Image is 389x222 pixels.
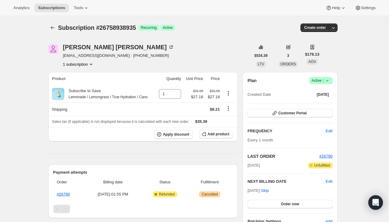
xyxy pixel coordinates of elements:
th: Unit Price [183,72,205,85]
span: ORDERS [280,62,296,66]
button: Subscriptions [48,23,57,32]
span: Cancelled [202,192,218,197]
th: Product [48,72,156,85]
a: #26790 [319,154,332,158]
span: Every 1 month [247,138,273,142]
button: Edit [322,126,336,136]
small: Lemonade / Lemongrass / True Hydration / Cans [69,95,148,99]
span: Customer Portal [278,111,307,116]
span: $178.13 [305,51,319,57]
button: 3 [283,51,293,60]
span: Refunded [159,192,175,197]
th: Price [205,72,222,85]
span: $27.18 [207,94,220,100]
span: Help [332,5,340,10]
button: Edit [326,179,332,185]
small: $31.98 [193,89,203,93]
span: Created Date [247,92,271,98]
button: Order now [247,200,332,208]
img: product img [52,88,64,100]
span: | [323,78,324,83]
span: Recurring [141,25,157,30]
span: Edit [326,128,332,134]
a: #26790 [57,192,70,196]
span: Active [163,25,173,30]
button: Subscriptions [34,4,69,12]
div: [PERSON_NAME] [PERSON_NAME] [63,44,174,50]
span: Subscription #26758938935 [58,24,136,31]
span: [DATE] [317,92,329,97]
span: Order now [281,202,299,206]
button: Shipping actions [223,105,233,112]
button: Help [322,4,350,12]
span: Billing date [86,179,140,185]
span: $8.21 [210,107,220,112]
th: Quantity [156,72,183,85]
nav: Pagination [53,205,233,213]
button: Tools [70,4,93,12]
button: #26790 [319,153,332,159]
button: $534.39 [251,51,271,60]
button: Apply discount [154,130,193,139]
span: $35.39 [195,119,207,124]
div: Subscribe to Save [64,88,148,100]
button: [DATE] [313,90,333,99]
span: LTV [258,62,264,66]
h2: LAST ORDER [247,153,319,159]
th: Shipping [48,102,156,116]
span: Fulfillment [190,179,229,185]
small: $31.98 [210,89,220,93]
span: [EMAIL_ADDRESS][DOMAIN_NAME] · [PHONE_NUMBER] [63,53,174,59]
span: $534.39 [254,53,268,58]
div: Open Intercom Messenger [368,195,383,210]
span: Sales tax (if applicable) is not displayed because it is calculated with each new order. [52,120,189,124]
h2: NEXT BILLING DATE [247,179,326,185]
span: Settings [361,5,376,10]
span: Status [143,179,187,185]
span: Skip [261,188,269,194]
span: 3 [287,53,289,58]
th: Order [53,175,85,189]
span: $27.18 [191,94,203,100]
button: Customer Portal [247,109,332,117]
button: Create order [300,23,329,32]
button: Analytics [10,4,33,12]
span: [DATE] [247,162,260,168]
button: Product actions [63,61,94,67]
h2: FREQUENCY [247,128,326,134]
span: [DATE] · [247,188,269,193]
h2: Payment attempts [53,169,233,175]
span: Tools [74,5,83,10]
span: Create order [304,25,326,30]
span: Active [312,78,330,84]
button: Add product [199,130,233,138]
button: Product actions [223,90,233,97]
span: [DATE] · 01:55 PM [86,191,140,197]
span: AOV [308,60,316,64]
span: Ron Cox [48,44,58,54]
button: Settings [351,4,379,12]
span: Unfulfilled [314,163,330,168]
button: Skip [258,186,272,196]
span: Subscriptions [38,5,65,10]
span: Add product [208,132,229,137]
h2: Plan [247,78,257,84]
span: Analytics [13,5,30,10]
span: Apply discount [163,132,189,137]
